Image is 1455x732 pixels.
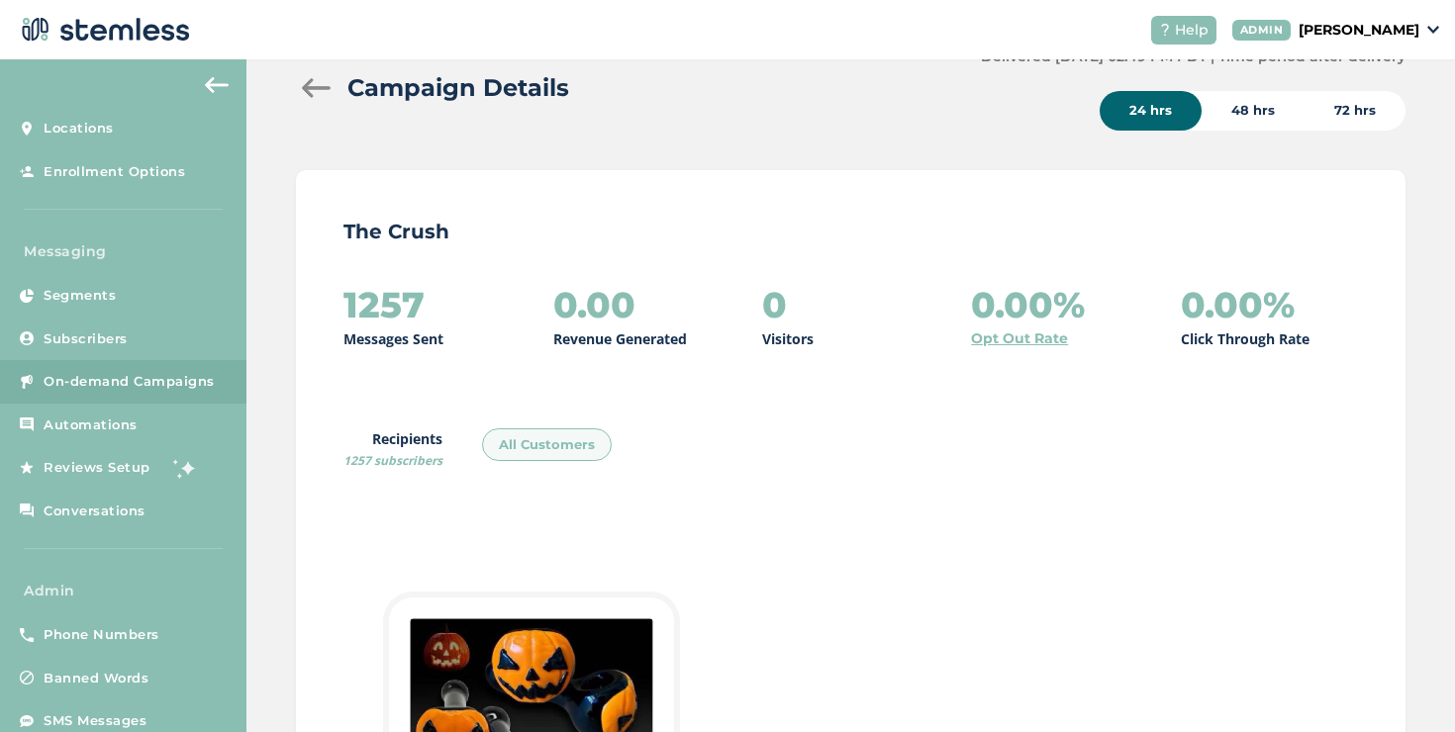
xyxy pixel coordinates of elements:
[1159,24,1171,36] img: icon-help-white-03924b79.svg
[343,328,443,349] p: Messages Sent
[553,285,635,324] h2: 0.00
[44,711,146,731] span: SMS Messages
[347,70,569,106] h2: Campaign Details
[44,372,215,392] span: On-demand Campaigns
[44,669,148,688] span: Banned Words
[343,285,425,324] h2: 1257
[1232,20,1292,41] div: ADMIN
[44,286,116,306] span: Segments
[971,285,1085,324] h2: 0.00%
[762,328,814,349] p: Visitors
[44,415,138,435] span: Automations
[762,285,787,324] h2: 0
[1181,328,1309,349] p: Click Through Rate
[44,625,159,645] span: Phone Numbers
[44,162,185,182] span: Enrollment Options
[1305,91,1406,131] div: 72 hrs
[16,10,190,49] img: logo-dark-0685b13c.svg
[44,119,114,138] span: Locations
[165,448,205,488] img: glitter-stars-b7820f95.gif
[553,328,687,349] p: Revenue Generated
[1175,20,1209,41] span: Help
[343,428,442,470] label: Recipients
[44,502,145,521] span: Conversations
[44,458,150,478] span: Reviews Setup
[1427,26,1439,34] img: icon_down-arrow-small-66adaf34.svg
[1356,637,1455,732] iframe: Chat Widget
[1299,20,1419,41] p: [PERSON_NAME]
[44,329,128,349] span: Subscribers
[205,77,229,93] img: icon-arrow-back-accent-c549486e.svg
[482,428,612,462] div: All Customers
[343,218,1358,245] p: The Crush
[1181,285,1295,324] h2: 0.00%
[1202,91,1305,131] div: 48 hrs
[1100,91,1202,131] div: 24 hrs
[343,452,442,469] span: 1257 subscribers
[971,328,1068,349] a: Opt Out Rate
